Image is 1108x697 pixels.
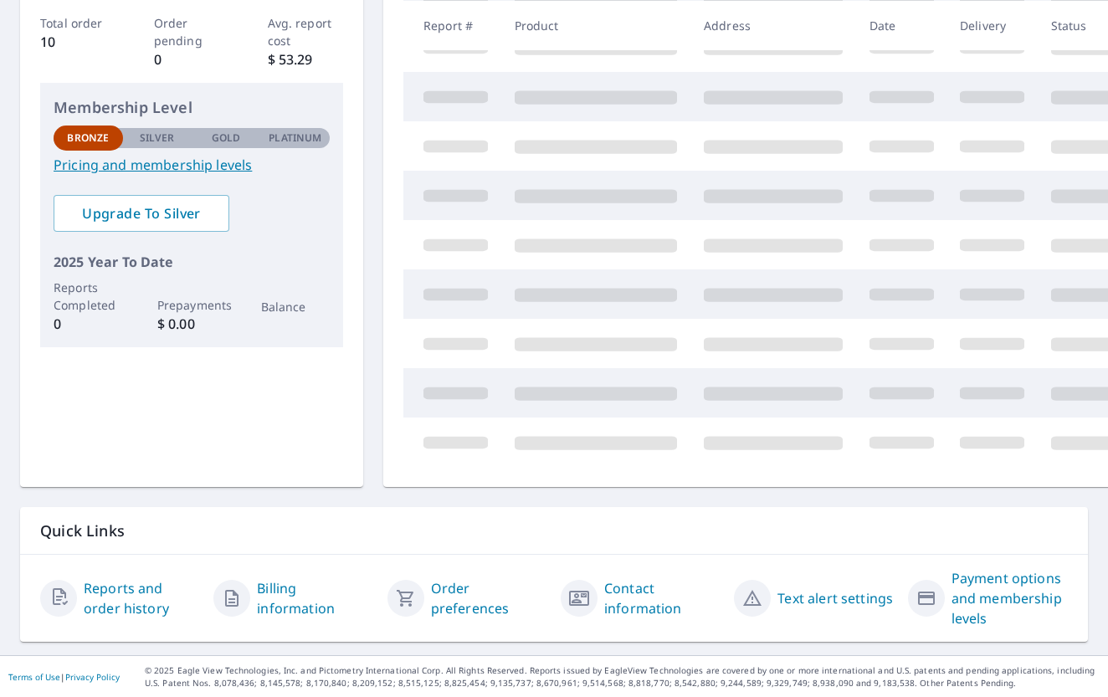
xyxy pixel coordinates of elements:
p: Platinum [269,131,321,146]
p: Balance [261,298,331,315]
a: Text alert settings [777,588,893,608]
p: 2025 Year To Date [54,252,330,272]
span: Upgrade To Silver [67,204,216,223]
p: Quick Links [40,520,1068,541]
p: Reports Completed [54,279,123,314]
a: Upgrade To Silver [54,195,229,232]
a: Reports and order history [84,578,200,618]
p: Order pending [154,14,230,49]
a: Pricing and membership levels [54,155,330,175]
p: 10 [40,32,116,52]
p: Total order [40,14,116,32]
p: Gold [212,131,240,146]
p: © 2025 Eagle View Technologies, Inc. and Pictometry International Corp. All Rights Reserved. Repo... [145,664,1100,689]
p: | [8,672,120,682]
p: Prepayments [157,296,227,314]
a: Billing information [257,578,373,618]
p: Silver [140,131,175,146]
p: Bronze [67,131,109,146]
a: Payment options and membership levels [952,568,1068,628]
a: Order preferences [431,578,547,618]
a: Privacy Policy [65,671,120,683]
a: Terms of Use [8,671,60,683]
p: Avg. report cost [268,14,344,49]
p: 0 [54,314,123,334]
p: 0 [154,49,230,69]
p: $ 53.29 [268,49,344,69]
a: Contact information [604,578,721,618]
p: Membership Level [54,96,330,119]
p: $ 0.00 [157,314,227,334]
